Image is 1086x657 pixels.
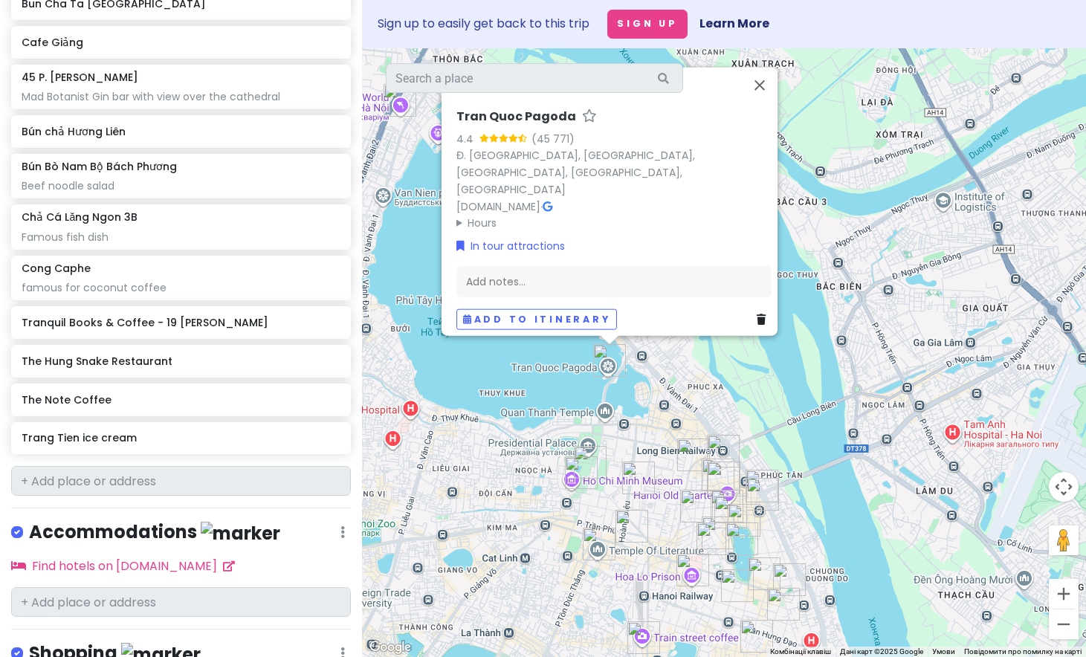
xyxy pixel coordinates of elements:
[742,67,778,103] button: Закрити
[770,647,831,657] button: Комбінації клавіш
[711,490,743,522] div: Phố Hàng Gai
[22,262,91,275] h6: Cong Caphe
[582,109,597,124] a: Star place
[456,147,695,196] a: Đ. [GEOGRAPHIC_DATA], [GEOGRAPHIC_DATA], [GEOGRAPHIC_DATA], [GEOGRAPHIC_DATA], [GEOGRAPHIC_DATA]
[773,563,806,596] div: Hanoi Opera House
[699,15,769,32] a: Learn More
[456,265,772,297] div: Add notes...
[757,311,772,327] a: Delete place
[22,36,340,49] h6: Cafe Giảng
[11,587,351,617] input: + Add place or address
[11,466,351,496] input: + Add place or address
[1049,579,1079,609] button: Збільшити
[11,557,235,575] a: Find hotels on [DOMAIN_NAME]
[676,554,709,586] div: Hoa Lo Prison
[456,109,772,231] div: ·
[22,179,340,192] div: Beef noodle salad
[456,198,540,213] a: [DOMAIN_NAME]
[384,84,416,117] div: Lotte Mall West Lake Hanoi
[840,647,923,656] span: Дані карт ©2025 Google
[702,517,734,549] div: 45 P. Lý Quốc Sư
[702,459,734,491] div: Chả Cá Lăng Ngon 3B
[708,462,740,494] div: Night market
[22,230,340,244] div: Famous fish dish
[615,510,648,543] div: Tranquil Books & Coffee - 19 Cao Bá Quát
[583,528,615,560] div: Temple Of Literature
[932,647,955,656] a: Умови
[696,522,729,555] div: St. Joseph Cathedral
[1049,609,1079,639] button: Зменшити
[714,496,747,528] div: The Note Coffee
[964,647,1082,656] a: Повідомити про помилку на карті
[740,620,773,653] div: Bún chả Hương Liên
[607,10,688,39] button: Sign Up
[725,522,758,555] div: Hoàn Kiếm Lake
[22,125,340,138] h6: Bún chả Hương Liên
[22,71,138,84] h6: 45 P. [PERSON_NAME]
[22,393,340,407] h6: The Note Coffee
[386,63,683,93] input: Search a place
[22,355,340,368] h6: The Hung Snake Restaurant
[680,490,713,522] div: Bún Bò Nam Bộ Bách Phương
[574,446,607,479] div: Ho Chi Minh's Mausoleum
[721,569,754,602] div: Vietnamese Women's Museum
[366,638,415,657] a: Відкрити цю область на Картах Google (відкриється нове вікно)
[22,316,340,329] h6: Tranquil Books & Coffee - 19 [PERSON_NAME]
[1049,525,1079,555] button: Перетягніть чоловічка на карту, щоб відкрити Перегляд вулиць
[746,478,779,511] div: Cafe Giảng
[22,90,340,103] div: Mad Botanist Gin bar with view over the cathedral
[29,520,280,545] h4: Accommodations
[456,130,479,146] div: 4.4
[22,210,138,224] h6: Chả Cá Lăng Ngon 3B
[593,344,626,377] div: Tran Quoc Pagoda
[22,431,340,444] h6: Trang Tien ice cream
[456,237,565,253] a: In tour attractions
[707,462,740,494] div: Old Quarter
[456,109,576,124] h6: Tran Quoc Pagoda
[728,504,760,537] div: Ngoc Son Temple
[366,638,415,657] img: Google
[1049,472,1079,502] button: Налаштування камери на Картах
[748,557,780,590] div: Trang Tien ice cream
[565,456,598,489] div: One Pillar Pagoda
[627,621,660,654] div: Train Street Hanoi
[456,308,617,330] button: Add to itinerary
[531,130,575,146] div: (45 771)
[622,462,655,494] div: Imperial Citadel of Thang Long
[543,201,552,211] i: Google Maps
[201,522,280,545] img: marker
[746,470,778,502] div: Bun Cha Ta Hanoi
[22,160,177,173] h6: Bún Bò Nam Bộ Bách Phương
[707,435,740,467] div: Đồng Xuân Market
[767,588,800,621] div: Cong Caphe
[456,215,772,231] summary: Hours
[22,281,340,294] div: famous for coconut coffee
[677,438,710,471] div: 27 P. Phùng Hưng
